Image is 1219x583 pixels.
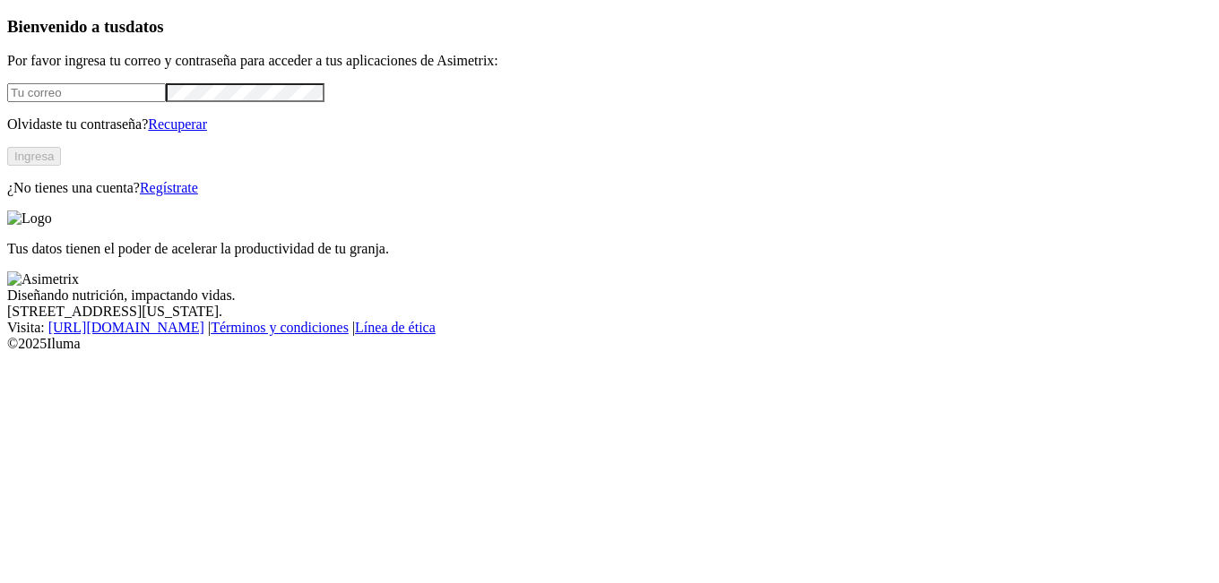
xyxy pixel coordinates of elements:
div: © 2025 Iluma [7,336,1212,352]
p: Por favor ingresa tu correo y contraseña para acceder a tus aplicaciones de Asimetrix: [7,53,1212,69]
span: datos [125,17,164,36]
input: Tu correo [7,83,166,102]
p: ¿No tienes una cuenta? [7,180,1212,196]
p: Olvidaste tu contraseña? [7,116,1212,133]
img: Logo [7,210,52,227]
div: Visita : | | [7,320,1212,336]
h3: Bienvenido a tus [7,17,1212,37]
div: Diseñando nutrición, impactando vidas. [7,287,1212,304]
a: Recuperar [148,116,207,132]
a: Términos y condiciones [211,320,349,335]
a: [URL][DOMAIN_NAME] [48,320,204,335]
img: Asimetrix [7,271,79,287]
p: Tus datos tienen el poder de acelerar la productividad de tu granja. [7,241,1212,257]
button: Ingresa [7,147,61,166]
div: [STREET_ADDRESS][US_STATE]. [7,304,1212,320]
a: Regístrate [140,180,198,195]
a: Línea de ética [355,320,436,335]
